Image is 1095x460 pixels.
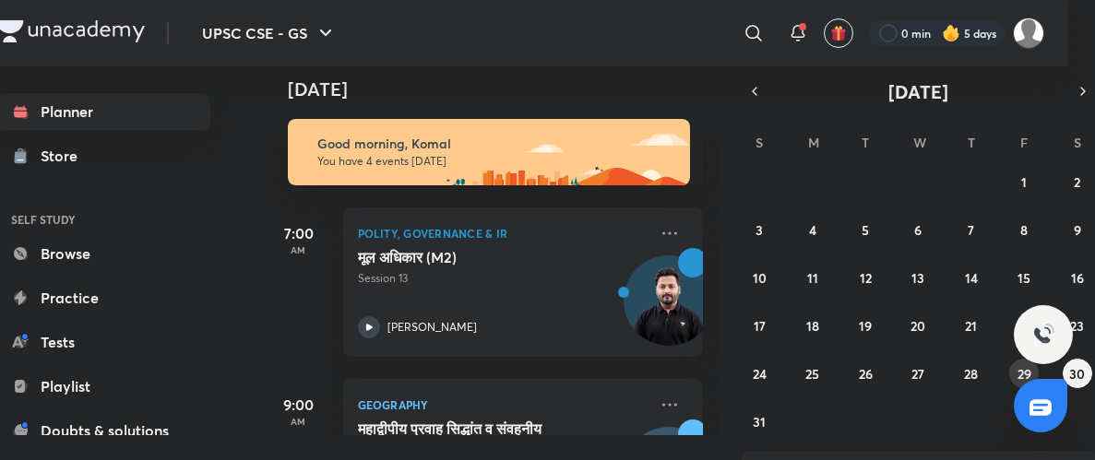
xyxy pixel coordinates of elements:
button: August 18, 2025 [798,311,827,340]
button: August 28, 2025 [957,359,986,388]
abbr: August 7, 2025 [968,221,974,239]
abbr: August 15, 2025 [1018,269,1030,287]
p: You have 4 events [DATE] [317,154,673,169]
abbr: August 27, 2025 [911,365,924,383]
abbr: August 29, 2025 [1018,365,1031,383]
button: August 14, 2025 [957,263,986,292]
abbr: August 9, 2025 [1074,221,1081,239]
button: August 13, 2025 [903,263,933,292]
abbr: August 6, 2025 [914,221,922,239]
h5: मूल अधिकार (M2) [358,248,588,266]
abbr: Thursday [968,134,975,151]
img: avatar [830,25,847,41]
button: August 11, 2025 [798,263,827,292]
button: avatar [824,18,853,48]
p: AM [262,416,336,427]
button: August 21, 2025 [957,311,986,340]
button: August 8, 2025 [1009,215,1039,244]
abbr: August 3, 2025 [756,221,763,239]
abbr: August 28, 2025 [964,365,978,383]
abbr: Sunday [756,134,763,151]
abbr: Monday [808,134,819,151]
h5: 7:00 [262,222,336,244]
abbr: Friday [1020,134,1028,151]
abbr: August 30, 2025 [1069,365,1085,383]
abbr: August 31, 2025 [753,413,766,431]
button: August 7, 2025 [957,215,986,244]
abbr: August 23, 2025 [1070,317,1084,335]
button: August 29, 2025 [1009,359,1039,388]
abbr: August 18, 2025 [806,317,819,335]
button: August 16, 2025 [1063,263,1092,292]
button: August 22, 2025 [1009,311,1039,340]
p: [PERSON_NAME] [387,319,477,336]
img: ttu [1032,324,1054,346]
h6: Good morning, Komal [317,136,673,152]
button: August 9, 2025 [1063,215,1092,244]
abbr: August 26, 2025 [859,365,873,383]
button: August 23, 2025 [1063,311,1092,340]
abbr: Saturday [1074,134,1081,151]
abbr: Tuesday [862,134,869,151]
abbr: August 19, 2025 [859,317,872,335]
button: August 19, 2025 [851,311,880,340]
abbr: August 4, 2025 [809,221,816,239]
abbr: August 1, 2025 [1021,173,1027,191]
button: UPSC CSE - GS [191,15,348,52]
abbr: August 14, 2025 [965,269,978,287]
img: morning [288,119,690,185]
button: August 25, 2025 [798,359,827,388]
button: August 26, 2025 [851,359,880,388]
img: Avatar [625,265,713,354]
abbr: August 24, 2025 [753,365,767,383]
button: August 12, 2025 [851,263,880,292]
button: August 5, 2025 [851,215,880,244]
abbr: August 10, 2025 [753,269,767,287]
button: August 30, 2025 [1063,359,1092,388]
p: Session 13 [358,270,648,287]
img: Komal [1013,18,1044,49]
abbr: August 12, 2025 [860,269,872,287]
p: AM [262,244,336,255]
abbr: August 21, 2025 [965,317,977,335]
h5: महाद्वीपीय प्रवाह सिद्धांत व संवहनीय धारा सिद्धांत [358,419,588,456]
span: [DATE] [888,79,948,104]
h5: 9:00 [262,394,336,416]
button: August 2, 2025 [1063,167,1092,196]
button: August 10, 2025 [744,263,774,292]
button: August 6, 2025 [903,215,933,244]
p: Polity, Governance & IR [358,222,648,244]
button: August 15, 2025 [1009,263,1039,292]
abbr: August 22, 2025 [1018,317,1030,335]
abbr: August 5, 2025 [862,221,869,239]
abbr: August 8, 2025 [1020,221,1028,239]
img: streak [942,24,960,42]
abbr: Wednesday [913,134,926,151]
h4: [DATE] [288,78,721,100]
abbr: August 2, 2025 [1074,173,1080,191]
button: August 24, 2025 [744,359,774,388]
button: August 31, 2025 [744,407,774,436]
button: August 3, 2025 [744,215,774,244]
button: August 17, 2025 [744,311,774,340]
div: Store [41,145,89,167]
abbr: August 11, 2025 [807,269,818,287]
button: [DATE] [768,78,1070,104]
button: August 1, 2025 [1009,167,1039,196]
abbr: August 17, 2025 [754,317,766,335]
abbr: August 20, 2025 [911,317,925,335]
button: August 20, 2025 [903,311,933,340]
p: Geography [358,394,648,416]
abbr: August 25, 2025 [805,365,819,383]
button: August 4, 2025 [798,215,827,244]
abbr: August 13, 2025 [911,269,924,287]
abbr: August 16, 2025 [1071,269,1084,287]
button: August 27, 2025 [903,359,933,388]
